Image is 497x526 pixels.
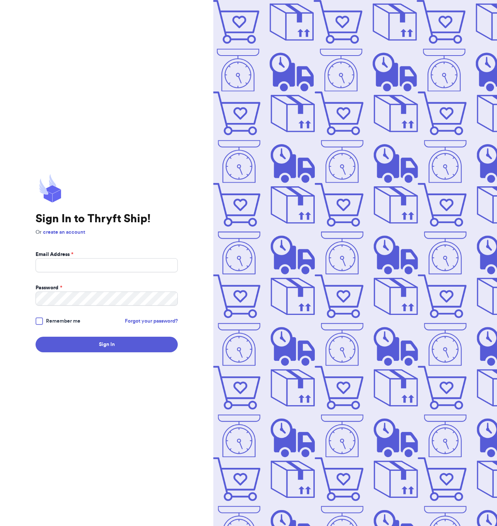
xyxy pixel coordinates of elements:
button: Sign In [36,337,178,352]
label: Password [36,284,62,292]
p: Or [36,229,178,236]
a: create an account [43,230,85,235]
a: Forgot your password? [125,317,178,325]
label: Email Address [36,251,73,258]
h1: Sign In to Thryft Ship! [36,212,178,226]
span: Remember me [46,317,80,325]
